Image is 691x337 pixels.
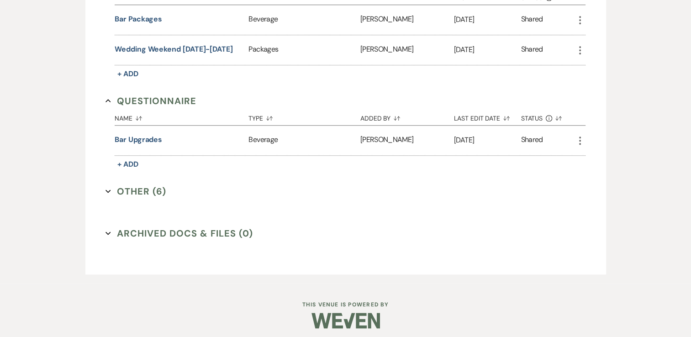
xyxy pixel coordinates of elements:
[248,35,360,65] div: Packages
[117,159,138,169] span: + Add
[115,14,162,25] button: Bar Packages
[115,68,141,80] button: + Add
[115,134,162,145] button: Bar Upgrades
[115,44,233,55] button: Wedding Weekend [DATE]-[DATE]
[115,108,248,125] button: Name
[360,5,454,35] div: [PERSON_NAME]
[521,14,543,26] div: Shared
[105,94,196,108] button: Questionnaire
[360,126,454,155] div: [PERSON_NAME]
[521,134,543,147] div: Shared
[521,115,543,121] span: Status
[521,108,575,125] button: Status
[454,108,521,125] button: Last Edit Date
[521,44,543,56] div: Shared
[454,44,521,56] p: [DATE]
[248,126,360,155] div: Beverage
[105,184,166,198] button: Other (6)
[248,108,360,125] button: Type
[360,35,454,65] div: [PERSON_NAME]
[360,108,454,125] button: Added By
[454,134,521,146] p: [DATE]
[248,5,360,35] div: Beverage
[454,14,521,26] p: [DATE]
[105,226,253,240] button: Archived Docs & Files (0)
[117,69,138,79] span: + Add
[115,158,141,171] button: + Add
[311,305,380,337] img: Weven Logo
